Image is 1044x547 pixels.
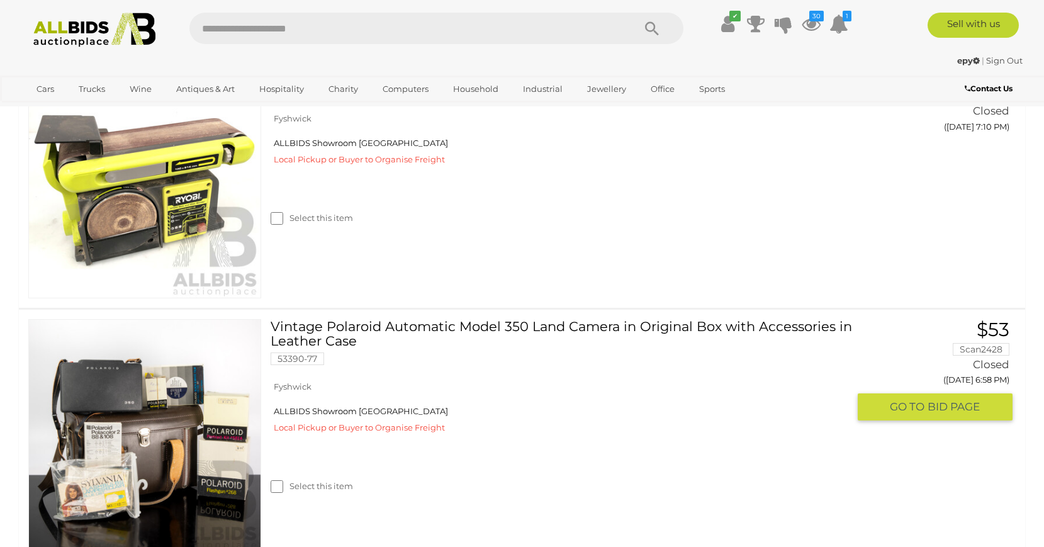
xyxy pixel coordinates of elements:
a: [GEOGRAPHIC_DATA] [28,99,134,120]
button: Search [620,13,683,44]
a: $107 RAS446 Closed ([DATE] 7:10 PM) [867,65,1013,138]
a: Cars [28,79,62,99]
a: Hospitality [251,79,312,99]
a: Charity [320,79,366,99]
span: GO TO [890,400,928,414]
button: GO TOBID PAGE [858,393,1013,420]
a: Computers [374,79,437,99]
span: BID PAGE [928,400,980,414]
label: Select this item [271,480,353,492]
i: 30 [809,11,824,21]
a: Sports [691,79,733,99]
a: $53 Scan2428 Closed ([DATE] 6:58 PM) GO TOBID PAGE [867,319,1013,422]
label: Select this item [271,212,353,224]
a: Sign Out [986,55,1023,65]
i: 1 [843,11,851,21]
a: Antiques & Art [168,79,243,99]
div: Local Pickup or Buyer to Organise Freight [271,420,848,435]
span: | [982,55,984,65]
a: Household [445,79,507,99]
a: 30 [802,13,821,35]
img: 54379-8a.jpg [29,66,261,298]
b: Contact Us [965,84,1013,93]
a: Office [643,79,683,99]
a: ✔ [719,13,738,35]
strong: epy [957,55,980,65]
a: Wine [121,79,160,99]
a: Contact Us [965,82,1016,96]
a: Industrial [515,79,571,99]
span: $53 [977,318,1009,341]
a: Sell with us [928,13,1019,38]
a: 1 [829,13,848,35]
a: Jewellery [579,79,634,99]
a: epy [957,55,982,65]
a: Ryobi 370 Watt Electric Belt and Disc [PERSON_NAME] 54379-8 [280,65,848,106]
img: Allbids.com.au [26,13,163,47]
a: Trucks [70,79,113,99]
i: ✔ [729,11,741,21]
a: Vintage Polaroid Automatic Model 350 Land Camera in Original Box with Accessories in Leather Case... [280,319,848,375]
